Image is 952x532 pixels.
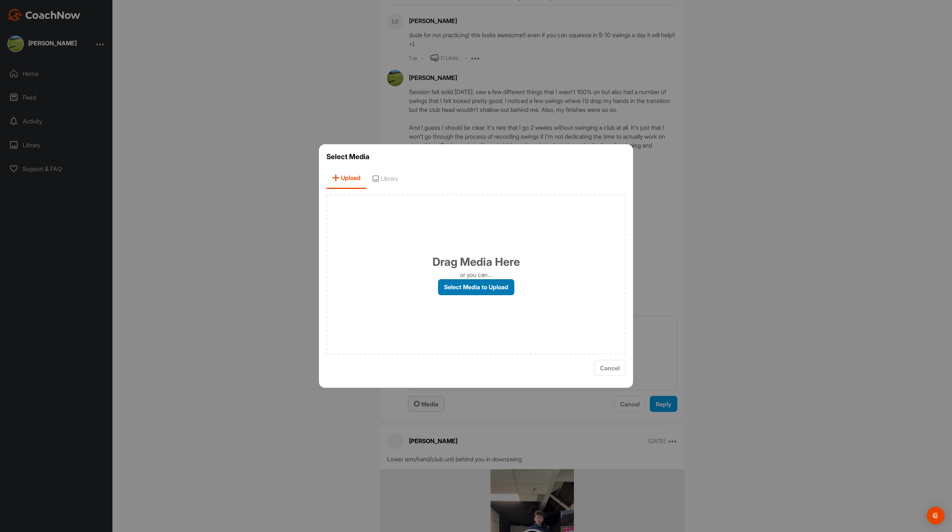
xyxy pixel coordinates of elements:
[432,254,520,270] h1: Drag Media Here
[460,270,492,279] p: or you can...
[927,507,945,525] div: Open Intercom Messenger
[326,168,366,189] span: Upload
[594,360,626,376] button: Cancel
[600,364,620,372] span: Cancel
[438,279,514,295] label: Select Media to Upload
[366,168,404,189] span: Library
[326,152,626,162] h3: Select Media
